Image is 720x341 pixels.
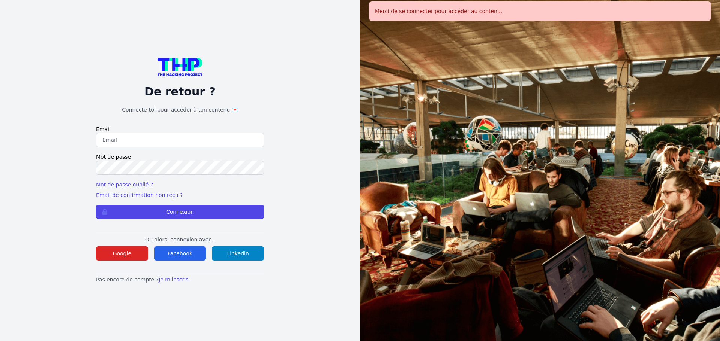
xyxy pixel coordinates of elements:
p: De retour ? [96,85,264,98]
p: Ou alors, connexion avec.. [96,236,264,243]
button: Connexion [96,205,264,219]
label: Email [96,125,264,133]
input: Email [96,133,264,147]
a: Mot de passe oublié ? [96,182,153,188]
a: Email de confirmation non reçu ? [96,192,183,198]
img: logo [157,58,202,76]
a: Je m'inscris. [159,277,190,283]
button: Google [96,246,148,261]
button: Facebook [154,246,206,261]
label: Mot de passe [96,153,264,161]
div: Merci de se connecter pour accéder au contenu. [369,1,711,21]
p: Pas encore de compte ? [96,276,264,283]
button: Linkedin [212,246,264,261]
h1: Connecte-toi pour accéder à ton contenu 💌 [96,106,264,113]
